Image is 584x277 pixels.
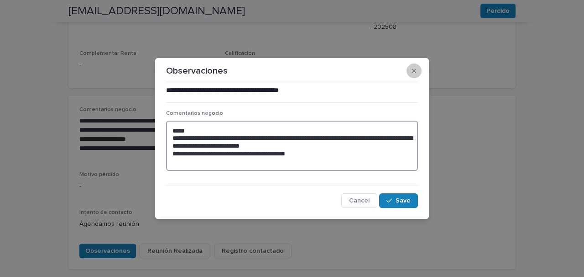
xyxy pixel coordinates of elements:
span: Comentarios negocio [166,111,223,116]
span: Cancel [349,197,370,204]
span: Save [396,197,411,204]
button: Cancel [341,193,377,208]
button: Save [379,193,418,208]
p: Observaciones [166,65,228,76]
